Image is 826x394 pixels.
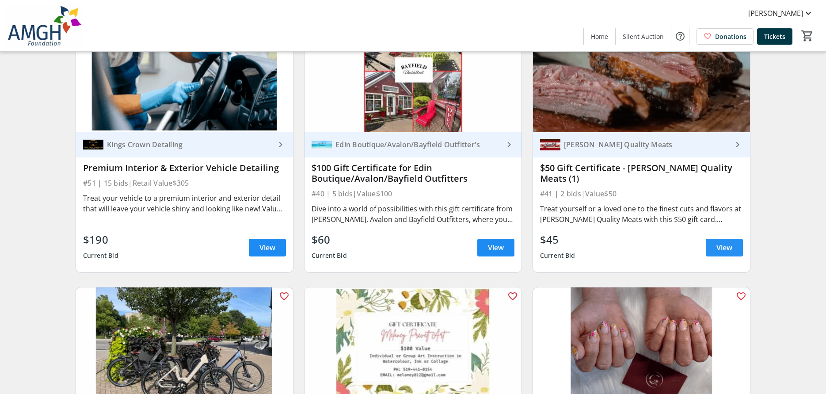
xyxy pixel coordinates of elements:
[83,193,286,214] div: Treat your vehicle to a premium interior and exterior detail that will leave your vehicle shiny a...
[623,32,664,41] span: Silent Auction
[584,28,615,45] a: Home
[540,232,575,248] div: $45
[259,242,275,253] span: View
[332,140,504,149] div: Edin Boutique/Avalon/Bayfield Outfitter's
[103,140,275,149] div: Kings Crown Detailing
[540,187,743,200] div: #41 | 2 bids | Value $50
[504,139,514,150] mat-icon: keyboard_arrow_right
[305,132,521,157] a: Edin Boutique/Avalon/Bayfield Outfitter'sEdin Boutique/Avalon/Bayfield Outfitter's
[741,6,821,20] button: [PERSON_NAME]
[736,291,746,302] mat-icon: favorite_outline
[5,4,84,48] img: Alexandra Marine & General Hospital Foundation's Logo
[312,232,347,248] div: $60
[76,10,293,132] img: Premium Interior & Exterior Vehicle Detailing
[560,140,732,149] div: [PERSON_NAME] Quality Meats
[764,32,785,41] span: Tickets
[748,8,803,19] span: [PERSON_NAME]
[275,139,286,150] mat-icon: keyboard_arrow_right
[279,291,289,302] mat-icon: favorite_outline
[540,134,560,155] img: Shanahan's Quality Meats
[533,10,750,132] img: $50 Gift Certificate - Shanahan's Quality Meats (1)
[671,27,689,45] button: Help
[83,163,286,173] div: Premium Interior & Exterior Vehicle Detailing
[540,203,743,225] div: Treat yourself or a loved one to the finest cuts and flavors at [PERSON_NAME] Quality Meats with ...
[533,132,750,157] a: Shanahan's Quality Meats[PERSON_NAME] Quality Meats
[540,248,575,264] div: Current Bid
[312,134,332,155] img: Edin Boutique/Avalon/Bayfield Outfitter's
[83,248,118,264] div: Current Bid
[477,239,514,256] a: View
[732,139,743,150] mat-icon: keyboard_arrow_right
[83,232,118,248] div: $190
[83,134,103,155] img: Kings Crown Detailing
[616,28,671,45] a: Silent Auction
[799,28,815,44] button: Cart
[76,132,293,157] a: Kings Crown DetailingKings Crown Detailing
[757,28,792,45] a: Tickets
[312,187,514,200] div: #40 | 5 bids | Value $100
[706,239,743,256] a: View
[312,203,514,225] div: Dive into a world of possibilities with this gift certificate from [PERSON_NAME], Avalon and Bayf...
[507,291,518,302] mat-icon: favorite_outline
[716,242,732,253] span: View
[540,163,743,184] div: $50 Gift Certificate - [PERSON_NAME] Quality Meats (1)
[312,248,347,264] div: Current Bid
[591,32,608,41] span: Home
[715,32,746,41] span: Donations
[697,28,754,45] a: Donations
[83,177,286,189] div: #51 | 15 bids | Retail Value $305
[312,163,514,184] div: $100 Gift Certificate for Edin Boutique/Avalon/Bayfield Outfitters
[249,239,286,256] a: View
[305,10,521,132] img: $100 Gift Certificate for Edin Boutique/Avalon/Bayfield Outfitters
[488,242,504,253] span: View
